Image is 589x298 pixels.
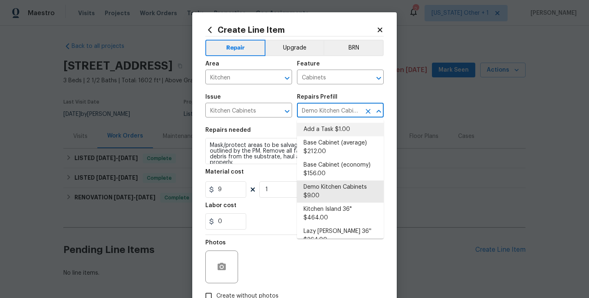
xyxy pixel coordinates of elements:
h5: Repairs Prefill [297,94,337,100]
li: Demo Kitchen Cabinets $9.00 [297,181,384,203]
button: Close [373,106,384,117]
h5: Material cost [205,169,244,175]
h2: Create Line Item [205,25,376,34]
li: Add a Task $1.00 [297,123,384,136]
li: Kitchen Island 36" $464.00 [297,203,384,225]
h5: Labor cost [205,203,236,208]
li: Base Cabinet (economy) $156.00 [297,158,384,181]
li: Base Cabinet (average) $212.00 [297,136,384,158]
li: Lazy [PERSON_NAME] 36'' $364.00 [297,225,384,247]
h5: Photos [205,240,226,246]
button: Repair [205,40,265,56]
textarea: Mask/protect areas to be salvaged. Demo kitchen cabinets as outlined by the PM. Remove all fasten... [205,138,384,164]
h5: Feature [297,61,320,67]
button: Open [281,72,293,84]
button: Open [373,72,384,84]
button: BRN [324,40,384,56]
h5: Issue [205,94,221,100]
button: Clear [362,106,374,117]
h5: Area [205,61,219,67]
button: Open [281,106,293,117]
button: Upgrade [265,40,324,56]
h5: Repairs needed [205,127,251,133]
